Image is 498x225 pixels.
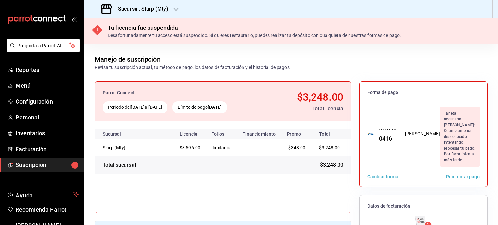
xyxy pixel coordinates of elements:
[367,203,480,209] span: Datos de facturación
[16,145,79,153] span: Facturación
[237,129,282,139] th: Financiamiento
[374,125,397,143] div: ··· ··· ··· 0416
[16,81,79,90] span: Menú
[319,145,340,150] span: $3,248.00
[367,89,480,96] span: Forma de pago
[287,145,305,150] span: -$348.00
[16,190,70,198] span: Ayuda
[180,145,200,150] span: $3,596.00
[103,144,168,151] div: Slurp (Mty)
[297,91,343,103] span: $3,248.00
[131,105,145,110] strong: [DATE]
[446,174,480,179] button: Reintentar pago
[172,101,227,113] div: Límite de pago
[265,105,343,113] div: Total licencia
[208,105,222,110] strong: [DATE]
[174,129,206,139] th: Licencia
[16,205,79,214] span: Recomienda Parrot
[103,131,138,137] div: Sucursal
[311,129,351,139] th: Total
[440,107,480,167] div: Tarjeta declinada. [PERSON_NAME]: Ocurrió un error desconocido intentando procesar tu pago. Por f...
[113,5,168,13] h3: Sucursal: Slurp (Mty)
[7,39,80,52] button: Pregunta a Parrot AI
[95,54,160,64] div: Manejo de suscripción
[405,130,440,137] div: [PERSON_NAME]
[148,105,162,110] strong: [DATE]
[16,129,79,138] span: Inventarios
[5,47,80,54] a: Pregunta a Parrot AI
[320,161,343,169] span: $3,248.00
[18,42,70,49] span: Pregunta a Parrot AI
[103,89,259,96] div: Parrot Connect
[108,32,401,39] div: Desafortunadamente tu acceso está suspendido. Si quieres restaurarlo, puedes realizar tu depósito...
[16,65,79,74] span: Reportes
[16,113,79,122] span: Personal
[206,139,237,156] td: Ilimitados
[103,101,167,113] div: Periodo del al
[282,129,311,139] th: Promo
[367,174,398,179] button: Cambiar forma
[71,17,77,22] button: open_drawer_menu
[206,129,237,139] th: Folios
[16,161,79,169] span: Suscripción
[16,97,79,106] span: Configuración
[108,23,401,32] div: Tu licencia fue suspendida
[237,139,282,156] td: -
[103,161,136,169] div: Total sucursal
[95,64,291,71] div: Revisa tu suscripción actual, tu método de pago, los datos de facturación y el historial de pagos.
